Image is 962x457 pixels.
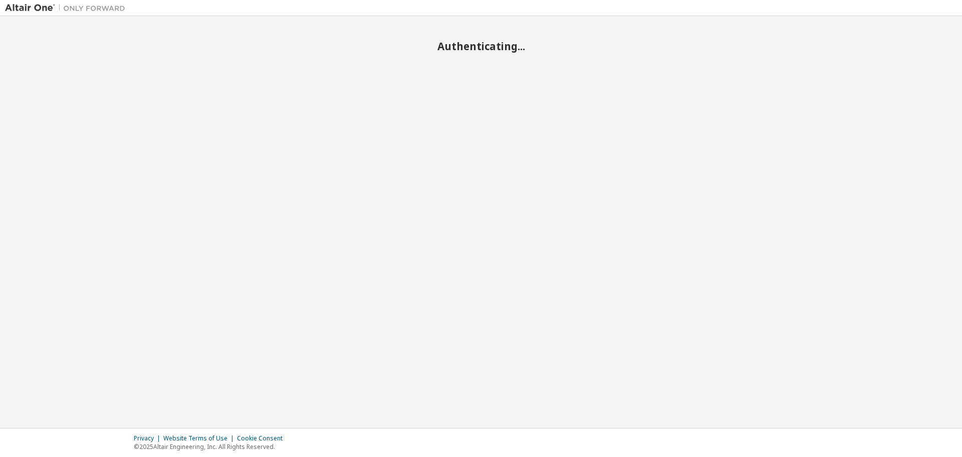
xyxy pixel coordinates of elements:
[5,40,957,53] h2: Authenticating...
[5,3,130,13] img: Altair One
[237,434,289,442] div: Cookie Consent
[134,442,289,451] p: © 2025 Altair Engineering, Inc. All Rights Reserved.
[163,434,237,442] div: Website Terms of Use
[134,434,163,442] div: Privacy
